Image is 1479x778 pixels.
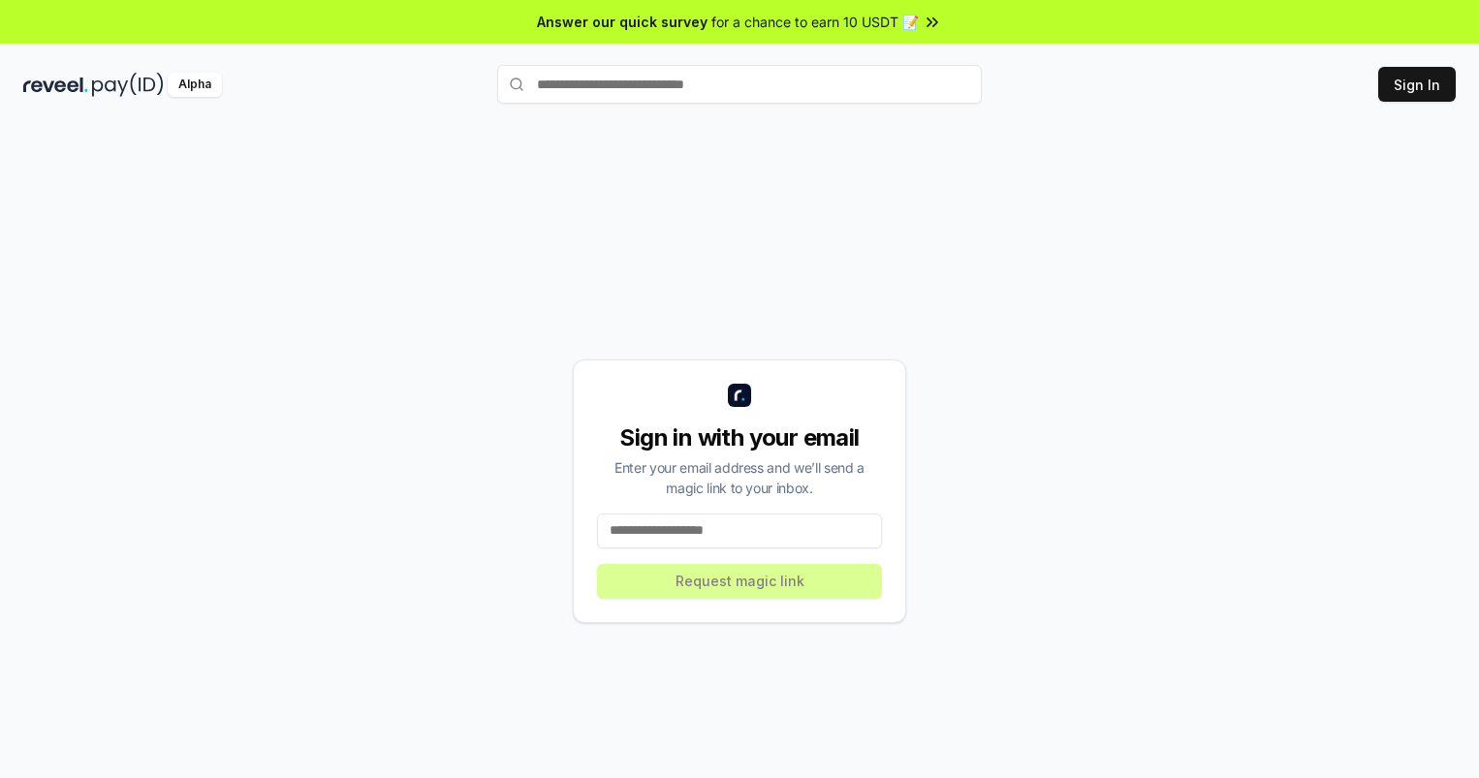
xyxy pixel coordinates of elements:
div: Enter your email address and we’ll send a magic link to your inbox. [597,457,882,498]
button: Sign In [1378,67,1456,102]
img: logo_small [728,384,751,407]
img: pay_id [92,73,164,97]
span: for a chance to earn 10 USDT 📝 [711,12,919,32]
span: Answer our quick survey [537,12,708,32]
div: Sign in with your email [597,422,882,453]
div: Alpha [168,73,222,97]
img: reveel_dark [23,73,88,97]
